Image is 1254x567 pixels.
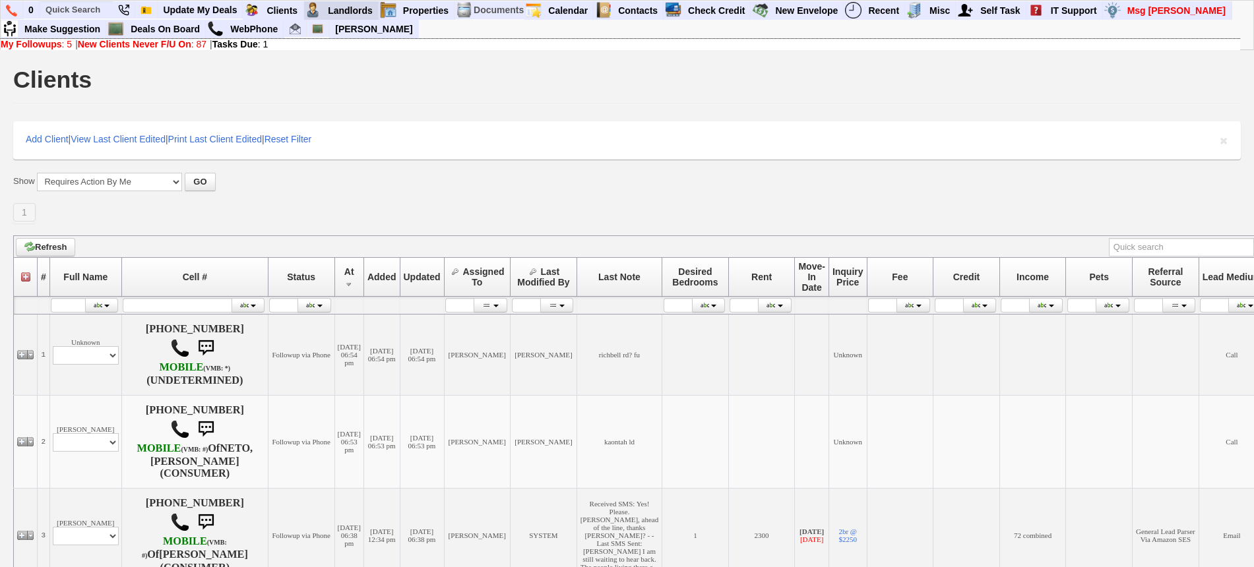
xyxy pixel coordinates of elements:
[398,2,455,19] a: Properties
[838,527,857,543] a: 2br @ $2250
[799,527,824,535] b: [DATE]
[137,442,181,454] font: MOBILE
[665,2,681,18] img: creditreport.png
[163,535,207,547] font: MOBILE
[225,20,284,38] a: WebPhone
[683,2,751,19] a: Check Credit
[511,314,577,395] td: [PERSON_NAME]
[193,335,219,361] img: sms.png
[118,5,129,16] img: phone22.png
[1,39,1240,49] div: | |
[672,266,718,287] span: Desired Bedrooms
[323,2,379,19] a: Landlords
[19,20,106,38] a: Make Suggestion
[268,314,334,395] td: Followup via Phone
[13,175,35,187] label: Show
[40,1,113,18] input: Quick Search
[125,323,265,386] h4: [PHONE_NUMBER] (UNDETERMINED)
[511,395,577,488] td: [PERSON_NAME]
[78,39,206,49] a: New Clients Never F/U On: 87
[160,361,231,373] b: Verizon Wireless
[957,2,974,18] img: myadd.png
[1046,2,1103,19] a: IT Support
[800,535,823,543] font: [DATE]
[906,2,923,18] img: officebldg.png
[444,395,511,488] td: [PERSON_NAME]
[158,1,243,18] a: Update My Deals
[1122,2,1232,19] a: Msg [PERSON_NAME]
[160,361,204,373] font: MOBILE
[6,5,17,16] img: phone.png
[261,2,303,19] a: Clients
[38,257,50,296] th: #
[517,266,569,287] span: Last Modified By
[598,272,641,282] span: Last Note
[543,2,594,19] a: Calendar
[456,2,472,18] img: docs.png
[1,20,18,37] img: su2.jpg
[305,2,321,18] img: landlord.png
[125,404,265,479] h4: [PHONE_NUMBER] Of (CONSUMER)
[168,134,262,144] a: Print Last Client Edited
[330,20,418,38] a: [PERSON_NAME]
[141,5,152,16] img: Bookmark.png
[924,2,956,19] a: Misc
[49,314,121,395] td: Unknown
[444,314,511,395] td: [PERSON_NAME]
[404,272,441,282] span: Updated
[752,2,768,18] img: gmoney.png
[577,314,662,395] td: richbell rd? fu
[265,134,312,144] a: Reset Filter
[1028,2,1044,18] img: help2.png
[863,2,905,19] a: Recent
[185,173,215,191] button: GO
[38,395,50,488] td: 2
[193,416,219,442] img: sms.png
[1017,272,1049,282] span: Income
[400,395,444,488] td: [DATE] 06:53 pm
[363,395,400,488] td: [DATE] 06:53 pm
[78,39,191,49] b: New Clients Never F/U On
[13,121,1241,160] div: | | |
[49,395,121,488] td: [PERSON_NAME]
[829,314,867,395] td: Unknown
[181,446,208,453] font: (VMB: #)
[212,39,268,49] a: Tasks Due: 1
[1127,5,1226,16] font: Msg [PERSON_NAME]
[71,134,166,144] a: View Last Client Edited
[193,509,219,535] img: sms.png
[613,2,664,19] a: Contacts
[159,549,248,560] b: [PERSON_NAME]
[290,23,301,34] img: jorge@homesweethomeproperties.com
[63,272,108,282] span: Full Name
[1109,238,1254,256] input: Quick search
[268,395,334,488] td: Followup via Phone
[334,314,363,395] td: [DATE] 06:54 pm
[367,272,396,282] span: Added
[108,20,124,37] img: chalkboard.png
[462,266,504,287] span: Assigned To
[142,539,227,559] font: (VMB: #)
[1148,266,1183,287] span: Referral Source
[1,39,62,49] b: My Followups
[243,2,260,18] img: clients.png
[38,314,50,395] td: 1
[953,272,980,282] span: Credit
[577,395,662,488] td: kaontah ld
[170,419,190,439] img: call.png
[1,39,72,49] a: My Followups: 5
[975,2,1026,19] a: Self Task
[525,2,542,18] img: appt_icon.png
[16,238,75,256] a: Refresh
[832,266,863,287] span: Inquiry Price
[1089,272,1109,282] span: Pets
[26,134,69,144] a: Add Client
[13,68,92,92] h1: Clients
[798,261,825,293] span: Move-In Date
[344,266,354,277] span: At
[892,272,908,282] span: Fee
[334,395,363,488] td: [DATE] 06:53 pm
[183,272,207,282] span: Cell #
[312,23,323,34] img: chalkboard.png
[137,442,208,454] b: T-Mobile USA, Inc.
